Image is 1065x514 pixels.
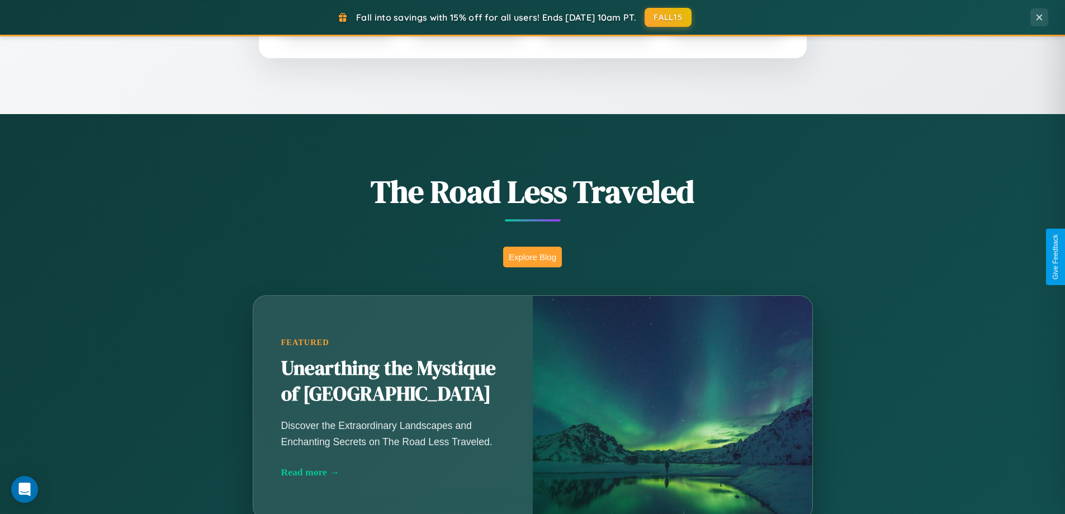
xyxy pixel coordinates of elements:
span: Fall into savings with 15% off for all users! Ends [DATE] 10am PT. [356,12,636,23]
div: Give Feedback [1052,234,1059,280]
h1: The Road Less Traveled [197,170,868,213]
button: Explore Blog [503,247,562,267]
div: Read more → [281,466,505,478]
h2: Unearthing the Mystique of [GEOGRAPHIC_DATA] [281,356,505,407]
p: Discover the Extraordinary Landscapes and Enchanting Secrets on The Road Less Traveled. [281,418,505,449]
div: Featured [281,338,505,347]
button: FALL15 [645,8,692,27]
div: Open Intercom Messenger [11,476,38,503]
